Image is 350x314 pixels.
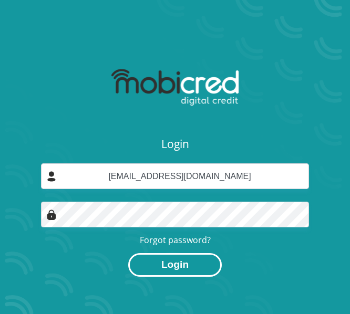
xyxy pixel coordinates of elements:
[41,163,309,189] input: Username
[128,253,222,277] button: Login
[46,171,57,182] img: user-icon image
[46,210,57,220] img: Image
[41,138,309,151] h3: Login
[140,234,211,246] a: Forgot password?
[111,69,238,106] img: mobicred logo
